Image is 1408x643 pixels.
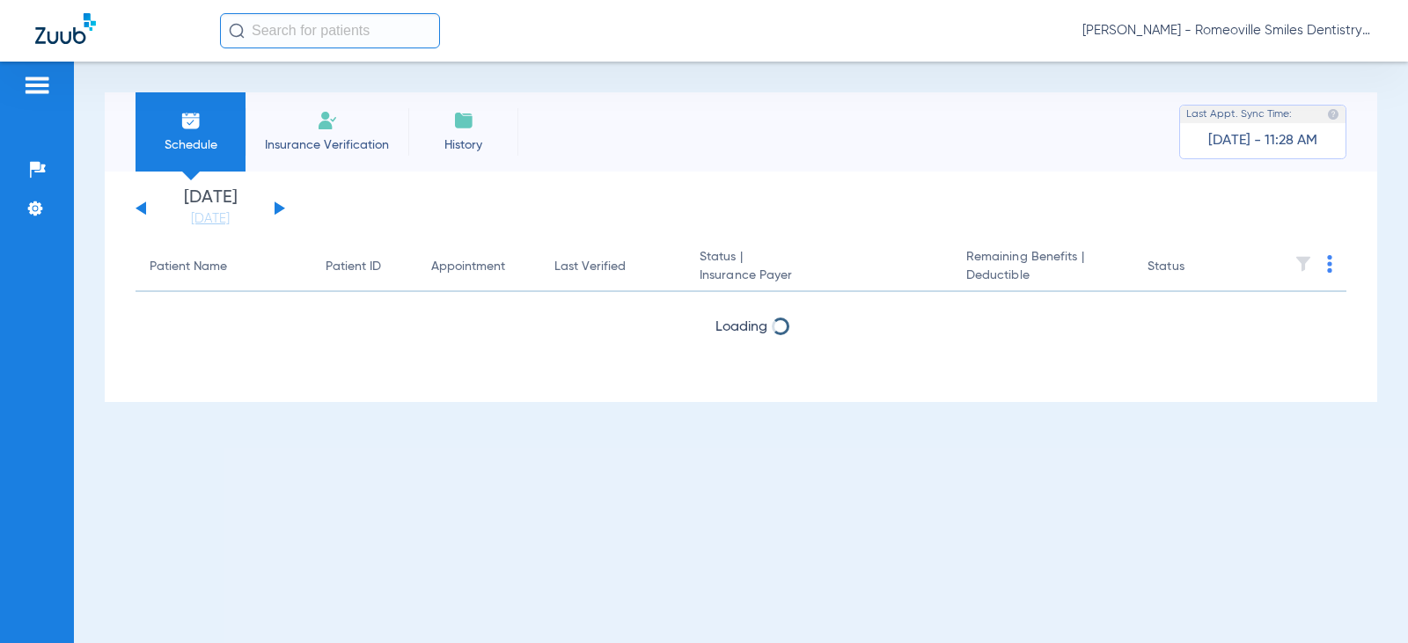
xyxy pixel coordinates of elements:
span: [DATE] - 11:28 AM [1208,132,1317,150]
img: Schedule [180,110,202,131]
div: Last Verified [554,258,671,276]
span: Deductible [966,267,1119,285]
img: History [453,110,474,131]
div: Patient ID [326,258,403,276]
th: Status | [686,243,952,292]
span: History [422,136,505,154]
span: Schedule [149,136,232,154]
span: Last Appt. Sync Time: [1186,106,1292,123]
li: [DATE] [158,189,263,228]
span: Insurance Payer [700,267,938,285]
img: Zuub Logo [35,13,96,44]
img: Manual Insurance Verification [317,110,338,131]
div: Appointment [431,258,505,276]
img: filter.svg [1294,255,1312,273]
div: Patient ID [326,258,381,276]
th: Remaining Benefits | [952,243,1133,292]
div: Last Verified [554,258,626,276]
span: [PERSON_NAME] - Romeoville Smiles Dentistry [1082,22,1373,40]
div: Appointment [431,258,526,276]
img: last sync help info [1327,108,1339,121]
input: Search for patients [220,13,440,48]
div: Patient Name [150,258,227,276]
span: Insurance Verification [259,136,395,154]
img: group-dot-blue.svg [1327,255,1332,273]
img: Search Icon [229,23,245,39]
a: [DATE] [158,210,263,228]
th: Status [1133,243,1252,292]
span: Loading [715,320,767,334]
img: hamburger-icon [23,75,51,96]
div: Patient Name [150,258,297,276]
